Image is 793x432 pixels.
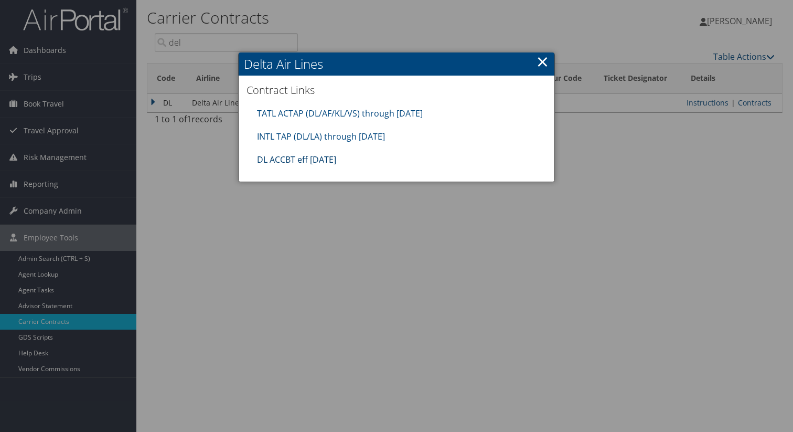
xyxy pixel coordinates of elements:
[247,83,547,98] h3: Contract Links
[257,108,423,119] a: TATL ACTAP (DL/AF/KL/VS) through [DATE]
[257,154,336,165] a: DL ACCBT eff [DATE]
[537,51,549,72] a: ×
[239,52,555,76] h2: Delta Air Lines
[257,131,385,142] a: INTL TAP (DL/LA) through [DATE]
